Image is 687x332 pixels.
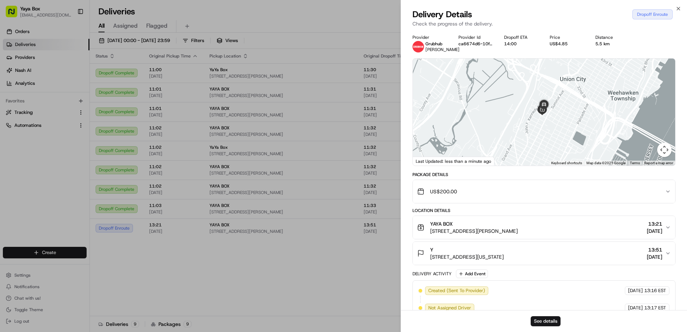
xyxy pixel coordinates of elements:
[428,287,485,294] span: Created (Sent To Provider)
[413,157,494,166] div: Last Updated: less than a minute ago
[14,131,20,137] img: 1736555255976-a54dd68f-1ca7-489b-9aae-adbdc363a1c4
[647,220,662,227] span: 13:21
[7,93,46,99] div: Past conversations
[644,161,673,165] a: Report a map error
[68,161,115,168] span: API Documentation
[412,208,676,213] div: Location Details
[430,220,453,227] span: YAYA BOX
[7,69,20,82] img: 1736555255976-a54dd68f-1ca7-489b-9aae-adbdc363a1c4
[413,180,675,203] button: US$200.00
[22,131,52,137] span: Regen Pajulas
[22,111,58,117] span: [PERSON_NAME]
[7,161,13,167] div: 📗
[7,124,19,135] img: Regen Pajulas
[586,161,626,165] span: Map data ©2025 Google
[630,161,640,165] a: Terms
[428,305,471,311] span: Not Assigned Driver
[456,269,488,278] button: Add Event
[32,69,118,76] div: Start new chat
[64,111,80,117] span: 8月15日
[14,112,20,117] img: 1736555255976-a54dd68f-1ca7-489b-9aae-adbdc363a1c4
[430,253,504,260] span: [STREET_ADDRESS][US_STATE]
[415,156,438,166] img: Google
[647,253,662,260] span: [DATE]
[430,188,457,195] span: US$200.00
[415,156,438,166] a: Open this area in Google Maps (opens a new window)
[15,69,28,82] img: 30910f29-0c51-41c2-b588-b76a93e9f242-bb38531d-bb28-43ab-8a58-cd2199b04601
[657,143,672,157] button: Map camera controls
[19,46,119,54] input: Clear
[32,76,99,82] div: We're available if you need us!
[644,305,666,311] span: 13:17 EST
[628,305,643,311] span: [DATE]
[504,41,538,47] div: 14:00
[595,41,630,47] div: 5.5 km
[531,316,561,326] button: See details
[628,287,643,294] span: [DATE]
[7,105,19,116] img: Joseph V.
[504,34,538,40] div: Dropoff ETA
[550,34,584,40] div: Price
[58,131,75,137] span: 8月14日
[4,158,58,171] a: 📗Knowledge Base
[430,246,433,253] span: Y
[51,178,87,184] a: Powered byPylon
[425,47,460,52] span: [PERSON_NAME]
[412,34,447,40] div: Provider
[122,71,131,79] button: Start new chat
[412,41,424,52] img: 5e692f75ce7d37001a5d71f1
[111,92,131,101] button: See all
[551,161,582,166] button: Keyboard shortcuts
[58,158,118,171] a: 💻API Documentation
[458,34,493,40] div: Provider Id
[595,34,630,40] div: Distance
[550,41,584,47] div: US$4.85
[61,161,66,167] div: 💻
[413,216,675,239] button: YAYA BOX[STREET_ADDRESS][PERSON_NAME]13:21[DATE]
[60,111,62,117] span: •
[72,178,87,184] span: Pylon
[425,41,442,47] span: Grubhub
[412,9,472,20] span: Delivery Details
[54,131,56,137] span: •
[647,227,662,235] span: [DATE]
[412,271,452,277] div: Delivery Activity
[458,41,493,47] button: ca6674d6-10f3-5696-86b7-a0d50ac964ca
[413,242,675,265] button: Y[STREET_ADDRESS][US_STATE]13:51[DATE]
[647,246,662,253] span: 13:51
[412,172,676,177] div: Package Details
[430,227,518,235] span: [STREET_ADDRESS][PERSON_NAME]
[7,29,131,40] p: Welcome 👋
[7,7,22,22] img: Nash
[644,287,666,294] span: 13:16 EST
[412,20,676,27] p: Check the progress of the delivery.
[14,161,55,168] span: Knowledge Base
